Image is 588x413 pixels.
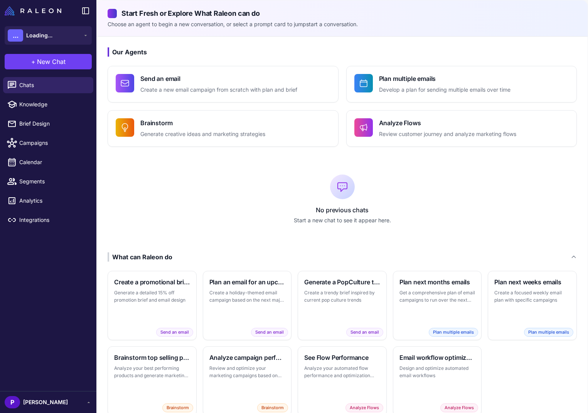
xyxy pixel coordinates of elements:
[379,86,510,94] p: Develop a plan for sending multiple emails over time
[108,271,197,340] button: Create a promotional brief and emailGenerate a detailed 15% off promotion brief and email designS...
[257,403,288,412] span: Brainstorm
[19,177,87,186] span: Segments
[162,403,193,412] span: Brainstorm
[108,216,577,225] p: Start a new chat to see it appear here.
[108,205,577,215] p: No previous chats
[5,26,92,45] button: ...Loading...
[26,31,52,40] span: Loading...
[429,328,478,337] span: Plan multiple emails
[114,364,190,379] p: Analyze your best performing products and generate marketing ideas
[108,47,577,57] h3: Our Agents
[346,110,577,147] button: Analyze FlowsReview customer journey and analyze marketing flows
[31,57,35,66] span: +
[346,328,383,337] span: Send an email
[3,173,93,190] a: Segments
[494,289,570,304] p: Create a focused weekly email plan with specific campaigns
[399,289,475,304] p: Get a comprehensive plan of email campaigns to run over the next month
[494,277,570,287] h3: Plan next weeks emails
[19,119,87,128] span: Brief Design
[298,271,387,340] button: Generate a PopCulture themed briefCreate a trendy brief inspired by current pop culture trendsSen...
[114,277,190,287] h3: Create a promotional brief and email
[3,212,93,228] a: Integrations
[5,396,20,408] div: P
[3,77,93,93] a: Chats
[203,271,292,340] button: Plan an email for an upcoming holidayCreate a holiday-themed email campaign based on the next maj...
[304,289,380,304] p: Create a trendy brief inspired by current pop culture trends
[19,158,87,166] span: Calendar
[108,66,339,102] button: Send an emailCreate a new email campaign from scratch with plan and brief
[440,403,478,412] span: Analyze Flows
[3,96,93,112] a: Knowledge
[3,135,93,151] a: Campaigns
[3,154,93,170] a: Calendar
[304,277,380,287] h3: Generate a PopCulture themed brief
[19,100,87,109] span: Knowledge
[23,398,68,406] span: [PERSON_NAME]
[108,110,339,147] button: BrainstormGenerate creative ideas and marketing strategies
[304,353,380,362] h3: See Flow Performance
[379,74,510,83] h4: Plan multiple emails
[114,289,190,304] p: Generate a detailed 15% off promotion brief and email design
[140,74,297,83] h4: Send an email
[19,139,87,147] span: Campaigns
[251,328,288,337] span: Send an email
[488,271,577,340] button: Plan next weeks emailsCreate a focused weekly email plan with specific campaignsPlan multiple emails
[19,216,87,224] span: Integrations
[346,66,577,102] button: Plan multiple emailsDevelop a plan for sending multiple emails over time
[209,277,285,287] h3: Plan an email for an upcoming holiday
[3,116,93,132] a: Brief Design
[209,364,285,379] p: Review and optimize your marketing campaigns based on data
[140,118,265,128] h4: Brainstorm
[304,364,380,379] p: Analyze your automated flow performance and optimization opportunities
[393,271,482,340] button: Plan next months emailsGet a comprehensive plan of email campaigns to run over the next monthPlan...
[5,54,92,69] button: +New Chat
[108,252,172,262] div: What can Raleon do
[209,289,285,304] p: Create a holiday-themed email campaign based on the next major holiday
[209,353,285,362] h3: Analyze campaign performance
[379,130,516,139] p: Review customer journey and analyze marketing flows
[156,328,193,337] span: Send an email
[5,6,61,15] img: Raleon Logo
[140,130,265,139] p: Generate creative ideas and marketing strategies
[399,277,475,287] h3: Plan next months emails
[345,403,383,412] span: Analyze Flows
[114,353,190,362] h3: Brainstorm top selling products
[108,8,577,18] h2: Start Fresh or Explore What Raleon can do
[379,118,516,128] h4: Analyze Flows
[399,364,475,379] p: Design and optimize automated email workflows
[5,6,64,15] a: Raleon Logo
[140,86,297,94] p: Create a new email campaign from scratch with plan and brief
[19,196,87,205] span: Analytics
[108,20,577,29] p: Choose an agent to begin a new conversation, or select a prompt card to jumpstart a conversation.
[524,328,573,337] span: Plan multiple emails
[19,81,87,89] span: Chats
[37,57,66,66] span: New Chat
[399,353,475,362] h3: Email workflow optimization
[3,193,93,209] a: Analytics
[8,29,23,42] div: ...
